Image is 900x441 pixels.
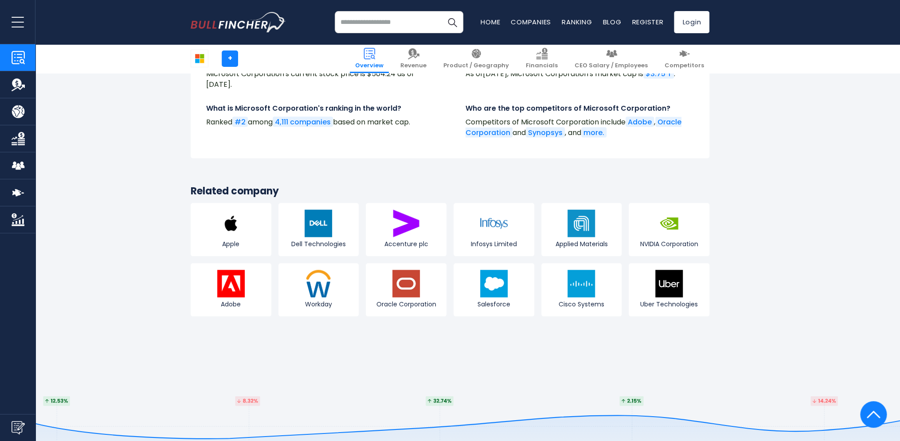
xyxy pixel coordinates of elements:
[217,209,245,237] img: AAPL logo
[629,203,709,256] a: NVIDIA Corporation
[526,62,558,70] span: Financials
[674,11,709,33] a: Login
[466,103,694,113] h4: Who are the top competitors of Microsoft Corporation?
[368,240,444,248] span: Accenture plc
[350,44,389,73] a: Overview
[278,203,359,256] a: Dell Technologies
[562,17,592,27] a: Ranking
[466,116,681,137] a: Oracle Corporation
[206,103,434,113] h4: What is Microsoft Corporation's ranking in the world?
[191,12,286,32] a: Go to homepage
[541,263,622,316] a: Cisco Systems
[454,263,534,316] a: Salesforce
[438,44,514,73] a: Product / Geography
[659,44,709,73] a: Competitors
[222,50,238,67] a: +
[273,116,333,127] a: 4,111 companies
[567,270,595,297] img: CSCO logo
[281,240,357,248] span: Dell Technologies
[466,68,694,79] p: As of , Microsoft Corporation's market cap is .
[191,12,286,32] img: bullfincher logo
[217,270,245,297] img: ADBE logo
[631,240,707,248] span: NVIDIA Corporation
[575,62,648,70] span: CEO Salary / Employees
[441,11,463,33] button: Search
[191,203,271,256] a: Apple
[355,62,383,70] span: Overview
[232,116,248,127] a: #2
[191,263,271,316] a: Adobe
[305,270,332,297] img: WDAY logo
[643,68,674,78] a: $3.75 T
[541,203,622,256] a: Applied Materials
[193,300,269,308] span: Adobe
[454,203,534,256] a: Infosys Limited
[511,17,551,27] a: Companies
[392,270,420,297] img: ORCL logo
[366,203,446,256] a: Accenture plc
[480,270,508,297] img: CRM logo
[631,300,707,308] span: Uber Technologies
[567,209,595,237] img: AMAT logo
[456,300,532,308] span: Salesforce
[281,300,357,308] span: Workday
[206,68,434,89] p: Microsoft Corporation's current stock price is $504.24 as of [DATE].
[544,300,620,308] span: Cisco Systems
[366,263,446,316] a: Oracle Corporation
[368,300,444,308] span: Oracle Corporation
[191,50,208,67] img: MSFT logo
[603,17,621,27] a: Blog
[392,209,420,237] img: ACN logo
[581,127,607,137] a: more.
[626,116,654,127] a: Adobe
[629,263,709,316] a: Uber Technologies
[481,17,500,27] a: Home
[655,270,683,297] img: UBER logo
[191,185,709,197] h3: Related company
[483,68,507,78] span: [DATE]
[443,62,509,70] span: Product / Geography
[665,62,704,70] span: Competitors
[520,44,563,73] a: Financials
[569,44,653,73] a: CEO Salary / Employees
[526,127,565,137] a: Synopsys
[646,68,672,78] span: $3.75 T
[395,44,432,73] a: Revenue
[480,209,508,237] img: INFY logo
[456,240,532,248] span: Infosys Limited
[544,240,620,248] span: Applied Materials
[278,263,359,316] a: Workday
[466,116,694,138] p: Competitors of Microsoft Corporation include , and , and
[400,62,427,70] span: Revenue
[632,17,663,27] a: Register
[655,209,683,237] img: NVDA logo
[193,240,269,248] span: Apple
[305,209,332,237] img: DELL logo
[206,116,434,127] p: Ranked among based on market cap.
